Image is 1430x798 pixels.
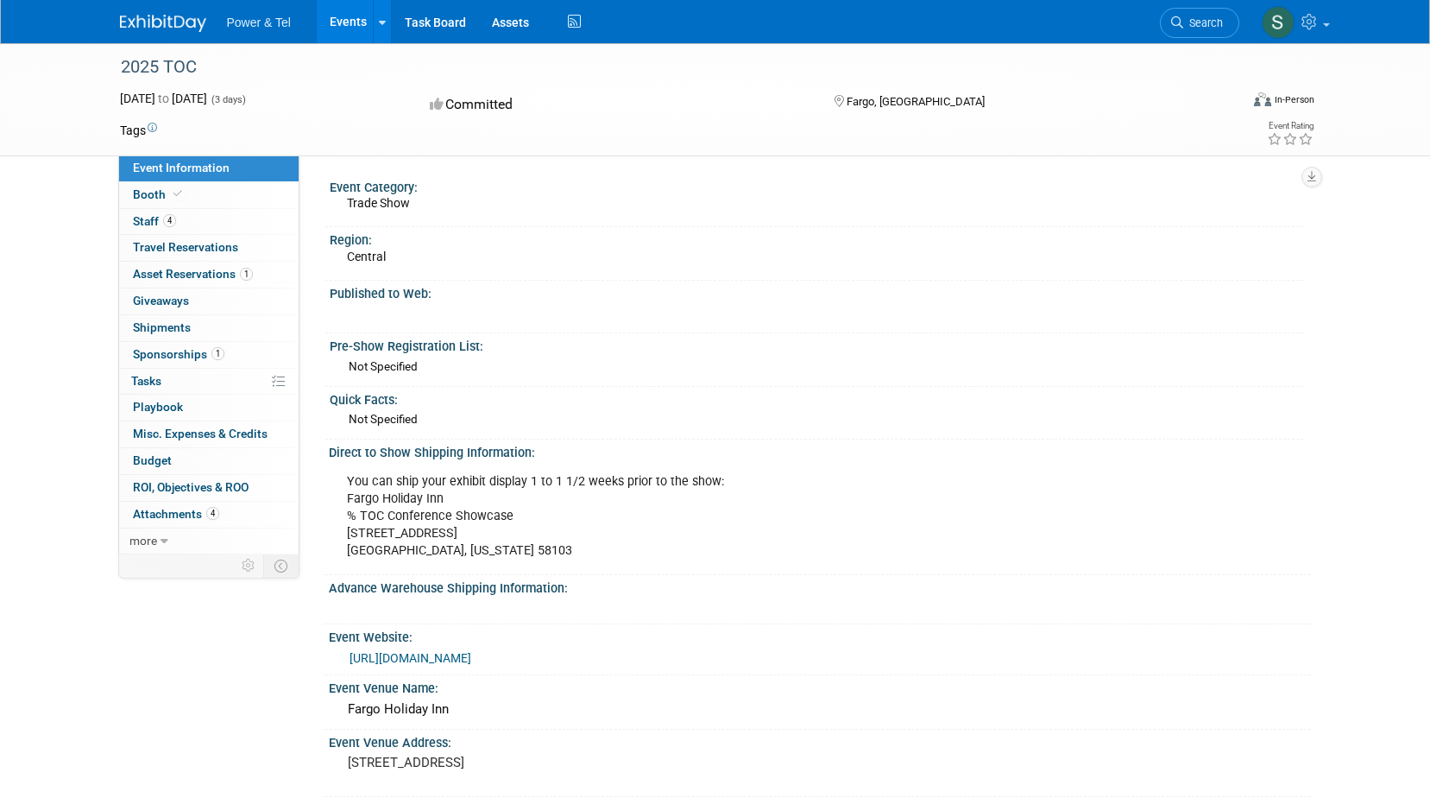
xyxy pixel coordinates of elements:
[115,52,1213,83] div: 2025 TOC
[330,387,1303,408] div: Quick Facts:
[1267,122,1313,130] div: Event Rating
[330,333,1303,355] div: Pre-Show Registration List:
[330,227,1303,249] div: Region:
[133,267,253,281] span: Asset Reservations
[119,182,299,208] a: Booth
[330,174,1303,196] div: Event Category:
[119,262,299,288] a: Asset Reservations1
[119,448,299,474] a: Budget
[1160,8,1239,38] a: Search
[119,421,299,447] a: Misc. Expenses & Credits
[425,90,806,120] div: Committed
[133,427,268,440] span: Misc. Expenses & Credits
[1274,93,1314,106] div: In-Person
[119,209,299,235] a: Staff4
[133,320,191,334] span: Shipments
[119,395,299,421] a: Playbook
[133,507,219,521] span: Attachments
[133,187,186,201] span: Booth
[133,214,176,228] span: Staff
[329,440,1311,461] div: Direct to Show Shipping Information:
[211,347,224,360] span: 1
[347,196,410,210] span: Trade Show
[350,651,471,665] a: [URL][DOMAIN_NAME]
[133,347,224,361] span: Sponsorships
[119,155,299,181] a: Event Information
[1137,90,1315,116] div: Event Format
[335,465,1119,568] div: You can ship your exhibit display 1 to 1 1/2 weeks prior to the show: Fargo Holiday Inn % TOC Con...
[329,730,1311,751] div: Event Venue Address:
[120,92,207,105] span: [DATE] [DATE]
[329,675,1311,697] div: Event Venue Name:
[348,755,719,770] pre: [STREET_ADDRESS]
[119,502,299,528] a: Attachments4
[133,240,238,254] span: Travel Reservations
[1183,16,1223,29] span: Search
[133,294,189,307] span: Giveaways
[119,369,299,395] a: Tasks
[1262,6,1295,39] img: Scott Perkins
[206,507,219,520] span: 4
[163,214,176,227] span: 4
[227,16,291,29] span: Power & Tel
[210,94,246,105] span: (3 days)
[1254,92,1271,106] img: Format-Inperson.png
[133,453,172,467] span: Budget
[330,281,1303,302] div: Published to Web:
[133,400,183,414] span: Playbook
[349,411,1297,427] div: Not Specified
[120,122,157,139] td: Tags
[234,554,264,577] td: Personalize Event Tab Strip
[119,529,299,554] a: more
[120,15,206,32] img: ExhibitDay
[240,268,253,281] span: 1
[133,480,249,494] span: ROI, Objectives & ROO
[347,250,386,263] span: Central
[173,189,182,199] i: Booth reservation complete
[329,624,1311,646] div: Event Website:
[129,534,157,548] span: more
[119,288,299,314] a: Giveaways
[342,696,1298,723] div: Fargo Holiday Inn
[155,92,172,105] span: to
[131,374,161,388] span: Tasks
[119,315,299,341] a: Shipments
[119,475,299,501] a: ROI, Objectives & ROO
[349,358,1297,375] div: Not Specified
[119,342,299,368] a: Sponsorships1
[847,95,985,108] span: Fargo, [GEOGRAPHIC_DATA]
[263,554,299,577] td: Toggle Event Tabs
[119,235,299,261] a: Travel Reservations
[133,161,230,174] span: Event Information
[329,575,1311,597] div: Advance Warehouse Shipping Information:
